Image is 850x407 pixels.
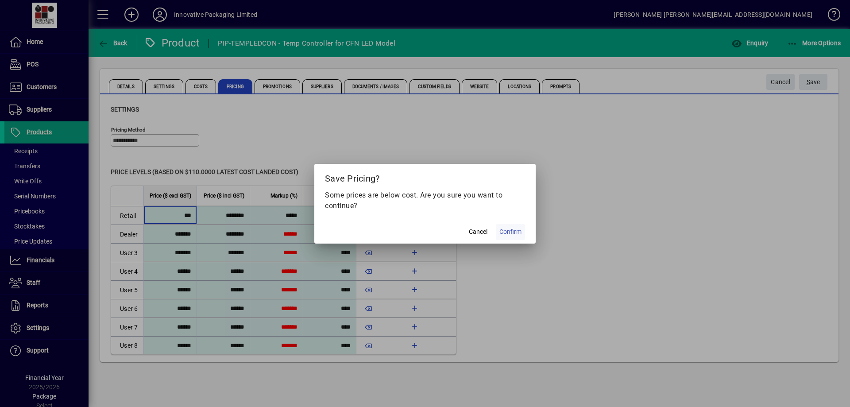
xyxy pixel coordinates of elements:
button: Confirm [496,224,525,240]
button: Cancel [464,224,492,240]
span: Cancel [469,227,487,236]
h2: Save Pricing? [314,164,536,190]
p: Some prices are below cost. Are you sure you want to continue? [325,190,525,211]
span: Confirm [499,227,522,236]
